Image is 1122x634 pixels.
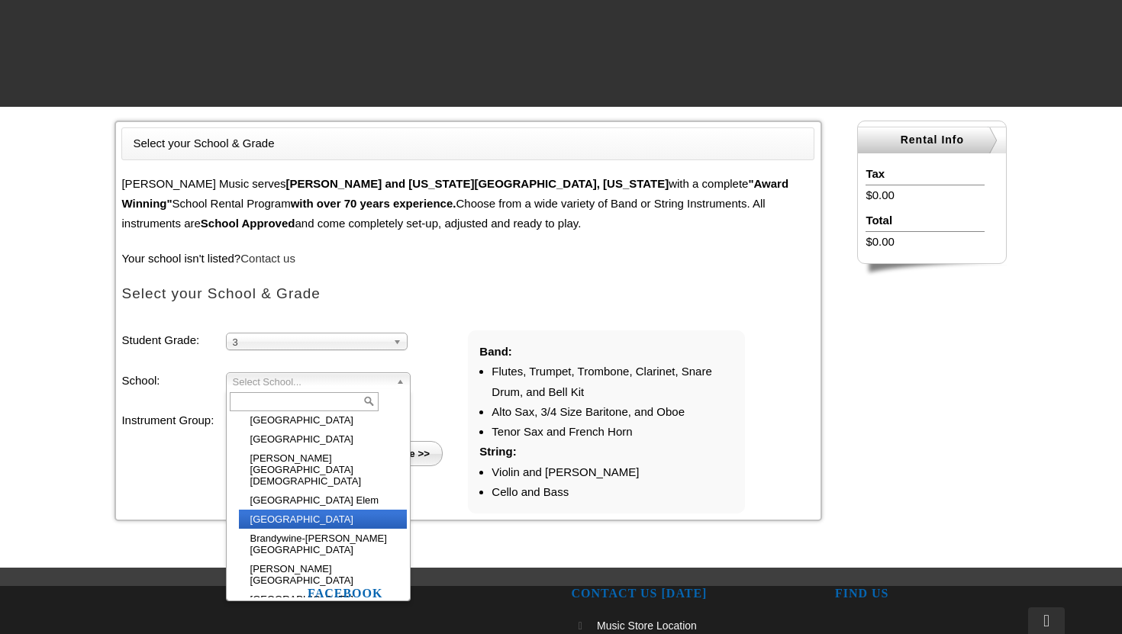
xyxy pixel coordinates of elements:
li: Violin and [PERSON_NAME] [492,462,733,482]
li: [GEOGRAPHIC_DATA] [239,510,407,529]
li: Cello and Bass [492,482,733,502]
li: Total [866,211,984,231]
li: [PERSON_NAME][GEOGRAPHIC_DATA][DEMOGRAPHIC_DATA] [239,449,407,491]
strong: String: [479,445,516,458]
li: Tax [866,164,984,185]
strong: "Award Winning" [121,177,788,210]
img: sidebar-footer.png [857,264,1007,278]
strong: School Approved [201,217,295,230]
span: 3 [233,333,387,352]
li: Tenor Sax and French Horn [492,422,733,442]
label: Instrument Group: [121,410,225,430]
li: Alto Sax, 3/4 Size Baritone, and Oboe [492,402,733,422]
strong: with over 70 years experience. [291,197,456,210]
label: Student Grade: [121,330,225,350]
h2: CONTACT US [DATE] [572,586,814,602]
span: Select School... [233,373,390,391]
li: Brandywine-[PERSON_NAME][GEOGRAPHIC_DATA] [239,529,407,559]
strong: [PERSON_NAME] and [US_STATE][GEOGRAPHIC_DATA], [US_STATE] [286,177,669,190]
li: Flutes, Trumpet, Trombone, Clarinet, Snare Drum, and Bell Kit [492,362,733,402]
h2: Rental Info [858,127,1006,153]
label: School: [121,371,225,391]
li: [PERSON_NAME][GEOGRAPHIC_DATA] [239,559,407,590]
strong: Band: [479,345,512,358]
h2: FACEBOOK [308,586,550,602]
li: [GEOGRAPHIC_DATA] [239,430,407,449]
a: Contact us [240,252,295,265]
li: Select your School & Grade [133,134,274,153]
p: [PERSON_NAME] Music serves with a complete School Rental Program Choose from a wide variety of Ba... [121,174,814,234]
p: Your school isn't listed? [121,249,814,269]
li: $0.00 [866,185,984,205]
li: [GEOGRAPHIC_DATA] Elem [239,491,407,510]
li: $0.00 [866,232,984,252]
h2: Select your School & Grade [121,285,814,304]
h2: FIND US [835,586,1078,602]
li: [GEOGRAPHIC_DATA] [239,410,407,430]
